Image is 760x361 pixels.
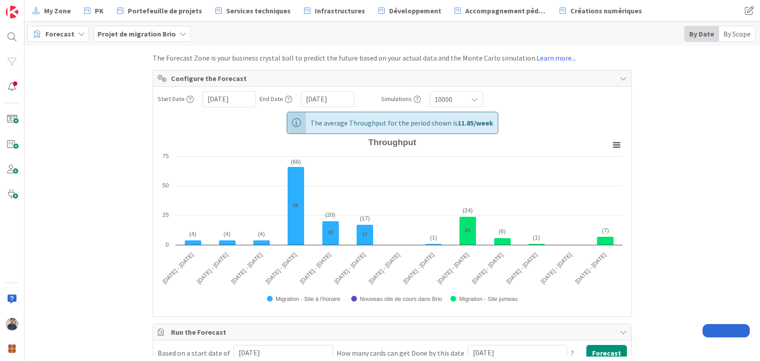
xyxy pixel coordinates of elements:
text: (24) [463,207,473,214]
span: Services techniques [226,5,291,16]
text: (4) [224,231,231,237]
span: Infrastructures [315,5,365,16]
text: 20 [328,230,333,235]
div: End Date [260,94,292,104]
input: YYYY/MM/DD [306,92,353,107]
text: 24 [465,227,471,233]
span: Développement [389,5,441,16]
text: [DATE] - [DATE] [195,251,229,285]
b: Projet de migration Brio [98,29,176,38]
a: Infrastructures [299,3,370,19]
text: (66) [291,158,301,165]
span: 10000 [435,93,463,105]
text: 17 [362,231,367,237]
text: Throughput [368,138,416,147]
text: [DATE] - [DATE] [161,251,195,285]
span: My Zone [44,5,71,16]
span: Portefeuille de projets [128,5,202,16]
a: PK [79,3,109,19]
div: By Scope [719,26,755,41]
a: Créations numériques [554,3,647,19]
text: 25 [163,211,169,218]
text: (4) [258,231,265,237]
a: Développement [373,3,447,19]
text: Nouveau site de cours dans Brio [360,296,442,302]
text: [DATE] - [DATE] [230,251,264,285]
text: [DATE] - [DATE] [471,251,504,285]
text: (4) [189,231,196,237]
button: Forecast [586,345,627,361]
text: (6) [499,228,506,235]
text: [DATE] - [DATE] [505,251,539,285]
text: [DATE] - [DATE] [574,251,608,285]
input: YYYY/MM/DD [239,345,328,361]
text: [DATE] - [DATE] [436,251,470,285]
span: The average Throughput for the period shown is [310,112,493,134]
text: [DATE] - [DATE] [333,251,367,285]
span: Forecast [45,28,74,39]
a: Learn more... [536,53,576,62]
text: (17) [360,215,370,222]
div: The Forecast Zone is your business crystal ball to predict the future based on your actual data a... [153,53,632,63]
text: [DATE] - [DATE] [539,251,573,285]
input: YYYY/MM/DD [473,345,562,361]
svg: Throughput [158,134,627,312]
text: [DATE] - [DATE] [264,251,298,285]
img: MW [6,318,18,330]
span: PK [95,5,104,16]
text: 66 [293,203,298,208]
text: [DATE] - [DATE] [299,251,333,285]
text: Migration - Site jumeau [459,296,518,302]
img: avatar [6,343,18,355]
text: (1) [430,234,437,241]
text: (1) [533,234,540,241]
b: 11.85 / week [458,118,493,127]
span: Accompagnement pédagogique [465,5,546,16]
text: [DATE] - [DATE] [402,251,436,285]
span: Créations numériques [570,5,642,16]
div: Start Date [158,94,194,104]
img: Visit kanbanzone.com [6,6,18,18]
a: Accompagnement pédagogique [449,3,552,19]
text: [DATE] - [DATE] [367,251,401,285]
span: Configure the Forecast [171,73,615,84]
div: Simulations [381,94,421,104]
span: Run the Forecast [171,327,615,337]
text: 0 [166,241,169,248]
input: YYYY/MM/DD [207,92,254,107]
text: 75 [163,153,169,159]
text: 50 [163,182,169,189]
text: (20) [325,211,335,218]
a: Portefeuille de projets [112,3,207,19]
text: (7) [602,227,609,234]
a: My Zone [27,3,76,19]
text: Migration - Site à l'horaire [276,296,340,302]
div: By Date [685,26,719,41]
div: Based on a start date of How many cards can get Done by this date ? [158,345,627,361]
a: Services techniques [210,3,296,19]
